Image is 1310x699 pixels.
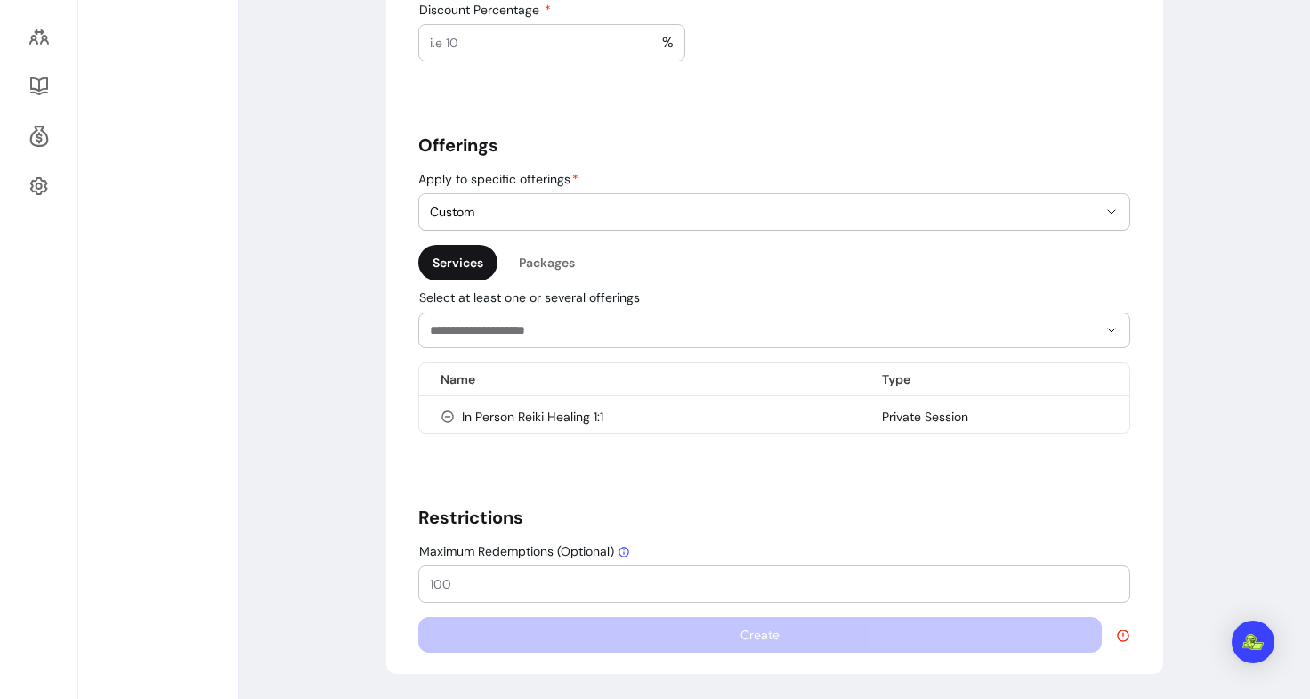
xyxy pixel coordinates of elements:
[418,170,586,188] label: Apply to specific offerings
[21,65,56,108] a: Resources
[1232,621,1274,663] div: Open Intercom Messenger
[419,194,1129,230] button: Custom
[418,133,1130,158] h5: Offerings
[418,505,1130,530] h5: Restrictions
[861,363,1129,396] th: Type
[430,25,674,61] div: %
[1097,316,1126,345] button: Show suggestions
[418,245,497,280] div: Services
[419,289,647,306] label: Select at least one or several offerings
[419,2,543,18] span: Discount Percentage
[21,115,56,158] a: Refer & Earn
[419,543,630,559] span: Maximum Redemptions (Optional)
[430,34,662,52] input: Discount Percentage
[430,321,1069,339] input: Select at least one or several offerings
[419,363,861,396] th: Name
[430,575,1119,593] input: Maximum Redemptions (Optional)
[21,15,56,58] a: Clients
[21,165,56,207] a: Settings
[441,408,850,426] div: In Person Reiki Healing 1:1
[430,203,1097,221] span: Custom
[505,245,589,280] div: Packages
[882,409,968,425] span: Private Session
